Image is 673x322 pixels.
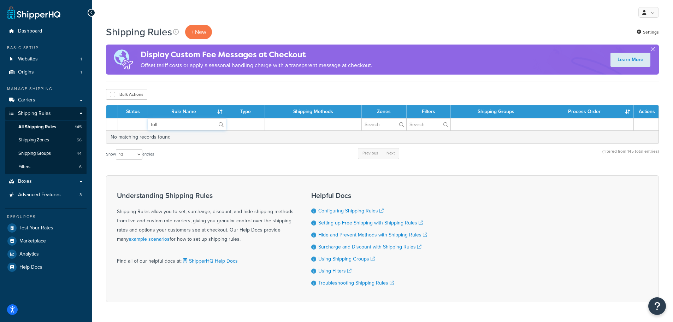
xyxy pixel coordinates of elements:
li: Shipping Groups [5,147,87,160]
span: 6 [79,164,82,170]
a: Carriers [5,94,87,107]
th: Actions [634,105,659,118]
li: Shipping Rules [5,107,87,174]
input: Search [407,118,450,130]
a: Previous [358,148,383,159]
img: duties-banner-06bc72dcb5fe05cb3f9472aba00be2ae8eb53ab6f0d8bb03d382ba314ac3c341.png [106,45,141,75]
p: + New [185,25,212,39]
span: Origins [18,69,34,75]
a: Help Docs [5,261,87,274]
span: 3 [79,192,82,198]
a: Filters 6 [5,160,87,174]
span: Boxes [18,178,32,185]
span: 56 [77,137,82,143]
th: Type [226,105,265,118]
a: Hide and Prevent Methods with Shipping Rules [318,231,427,239]
a: Shipping Zones 56 [5,134,87,147]
button: Open Resource Center [648,297,666,315]
span: Shipping Groups [18,151,51,157]
h1: Shipping Rules [106,25,172,39]
a: Test Your Rates [5,222,87,234]
li: Websites [5,53,87,66]
input: Search [148,118,226,130]
span: Advanced Features [18,192,61,198]
span: Marketplace [19,238,46,244]
a: Surcharge and Discount with Shipping Rules [318,243,421,251]
td: No matching records found [106,130,659,144]
h3: Helpful Docs [311,192,427,199]
li: Filters [5,160,87,174]
span: 1 [81,69,82,75]
a: Using Filters [318,267,352,275]
th: Rule Name : activate to sort column ascending [148,105,226,118]
a: Shipping Rules [5,107,87,120]
th: Shipping Groups [451,105,542,118]
a: ShipperHQ Help Docs [182,257,238,265]
a: Shipping Groups 44 [5,147,87,160]
div: Find all of our helpful docs at: [117,251,294,266]
li: Origins [5,66,87,79]
a: Configuring Shipping Rules [318,207,384,215]
a: Using Shipping Groups [318,255,375,263]
th: Shipping Methods [265,105,362,118]
a: Learn More [610,53,650,67]
div: Basic Setup [5,45,87,51]
a: All Shipping Rules 145 [5,121,87,134]
span: Help Docs [19,264,42,270]
label: Show entries [106,149,154,160]
span: Carriers [18,97,35,103]
th: Filters [407,105,451,118]
span: 1 [81,56,82,62]
input: Search [362,118,406,130]
select: Showentries [116,149,142,160]
span: Filters [18,164,30,170]
div: Manage Shipping [5,86,87,92]
span: Shipping Zones [18,137,49,143]
div: Shipping Rules allow you to set, surcharge, discount, and hide shipping methods from live and cus... [117,192,294,244]
span: Shipping Rules [18,111,51,117]
th: Status [118,105,148,118]
a: Websites 1 [5,53,87,66]
span: Websites [18,56,38,62]
div: (filtered from 145 total entries) [602,147,659,163]
button: Bulk Actions [106,89,147,100]
a: ShipperHQ Home [7,5,60,19]
span: Dashboard [18,28,42,34]
a: Next [382,148,399,159]
a: Origins 1 [5,66,87,79]
a: Analytics [5,248,87,260]
a: Dashboard [5,25,87,38]
th: Process Order : activate to sort column ascending [541,105,634,118]
a: Setting up Free Shipping with Shipping Rules [318,219,423,227]
a: Settings [637,27,659,37]
h3: Understanding Shipping Rules [117,192,294,199]
h4: Display Custom Fee Messages at Checkout [141,49,372,60]
a: Boxes [5,175,87,188]
a: example scenarios [129,235,170,243]
a: Troubleshooting Shipping Rules [318,279,394,287]
span: All Shipping Rules [18,124,56,130]
a: Advanced Features 3 [5,188,87,201]
span: Test Your Rates [19,225,53,231]
p: Offset tariff costs or apply a seasonal handling charge with a transparent message at checkout. [141,60,372,70]
span: Analytics [19,251,39,257]
div: Resources [5,214,87,220]
span: 44 [77,151,82,157]
li: Shipping Zones [5,134,87,147]
a: Marketplace [5,235,87,247]
span: 145 [75,124,82,130]
th: Zones [362,105,406,118]
li: Advanced Features [5,188,87,201]
li: All Shipping Rules [5,121,87,134]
